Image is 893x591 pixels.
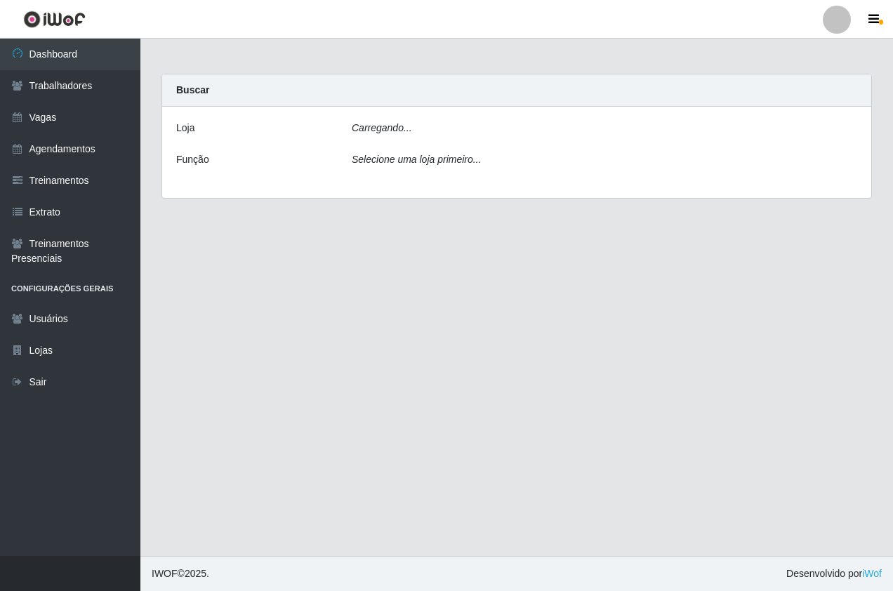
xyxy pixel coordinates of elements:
[176,84,209,95] strong: Buscar
[176,152,209,167] label: Função
[152,566,209,581] span: © 2025 .
[152,568,178,579] span: IWOF
[176,121,194,135] label: Loja
[786,566,882,581] span: Desenvolvido por
[352,154,481,165] i: Selecione uma loja primeiro...
[352,122,412,133] i: Carregando...
[23,11,86,28] img: CoreUI Logo
[862,568,882,579] a: iWof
